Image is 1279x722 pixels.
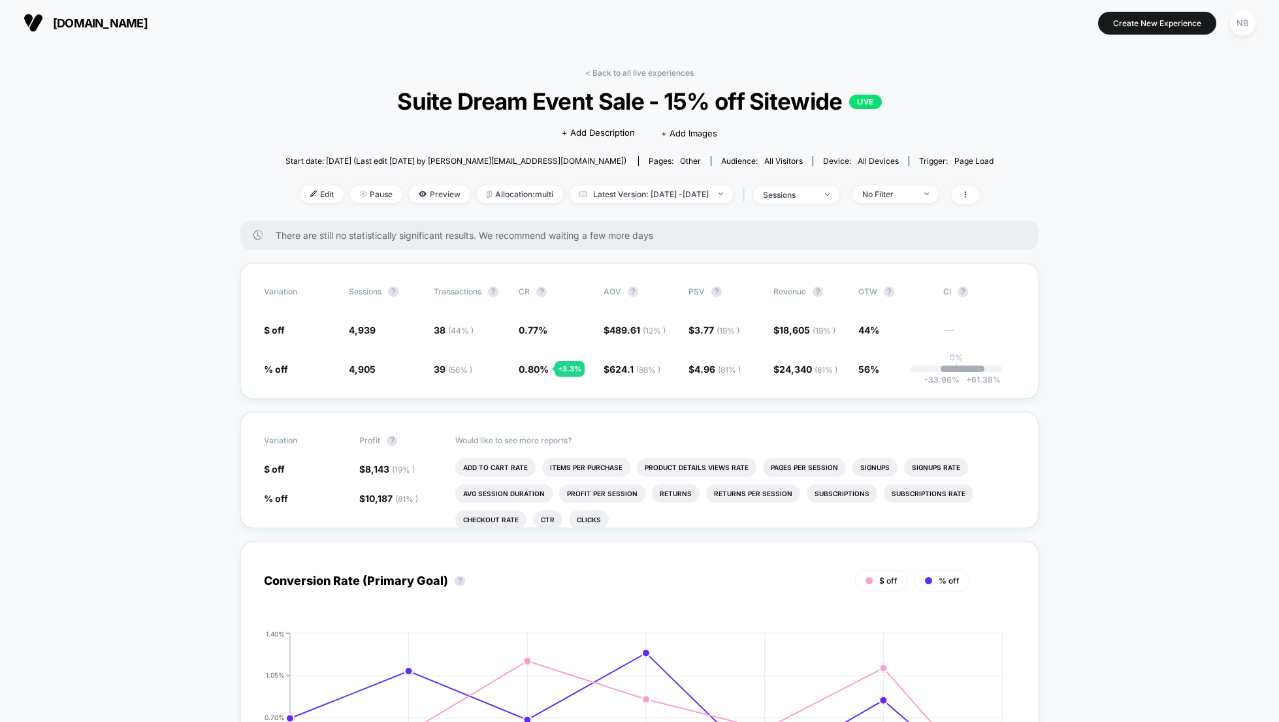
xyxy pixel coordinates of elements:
[300,185,344,203] span: Edit
[264,493,288,504] span: % off
[604,324,666,336] span: $
[688,364,741,375] span: $
[764,156,803,166] span: All Visitors
[950,353,963,362] p: 0%
[365,493,418,504] span: 10,187
[609,364,660,375] span: 624.1
[924,193,929,195] img: end
[960,375,1001,385] span: 61.38 %
[264,324,285,336] span: $ off
[884,484,973,503] li: Subscriptions Rate
[570,185,733,203] span: Latest Version: [DATE] - [DATE]
[862,189,915,199] div: No Filter
[884,287,894,297] button: ?
[53,16,148,30] span: [DOMAIN_NAME]
[879,576,898,586] span: $ off
[519,287,530,296] span: CR
[604,287,621,296] span: AOV
[815,365,837,375] span: ( 81 % )
[904,458,968,477] li: Signups Rate
[1226,10,1259,37] button: NB
[409,185,470,203] span: Preview
[477,185,563,203] span: Allocation: multi
[773,287,806,296] span: Revenue
[958,287,968,297] button: ?
[924,375,960,385] span: -33.96 %
[434,324,474,336] span: 38
[739,185,753,204] span: |
[858,364,879,375] span: 56%
[434,287,481,296] span: Transactions
[643,326,666,336] span: ( 12 % )
[359,435,380,445] span: Profit
[264,435,336,446] span: Variation
[604,364,660,375] span: $
[813,326,835,336] span: ( 19 % )
[387,435,397,446] button: ?
[555,361,585,377] div: + 3.3 %
[779,364,837,375] span: 24,340
[858,324,879,336] span: 44%
[628,287,638,297] button: ?
[858,287,930,297] span: OTW
[779,324,835,336] span: 18,605
[680,156,701,166] span: other
[388,287,398,297] button: ?
[559,484,645,503] li: Profit Per Session
[519,364,549,375] span: 0.80 %
[943,326,1015,336] span: ---
[636,365,660,375] span: ( 88 % )
[448,365,472,375] span: ( 56 % )
[773,324,835,336] span: $
[694,324,739,336] span: 3.77
[392,465,415,475] span: ( 19 % )
[773,364,837,375] span: $
[310,191,317,197] img: edit
[807,484,877,503] li: Subscriptions
[542,458,630,477] li: Items Per Purchase
[276,230,1012,241] span: There are still no statistically significant results. We recommend waiting a few more days
[264,463,285,475] span: $ off
[609,324,666,336] span: 489.61
[569,510,609,529] li: Clicks
[350,185,402,203] span: Pause
[763,190,815,200] div: sessions
[266,671,285,679] tspan: 1.05%
[455,458,536,477] li: Add To Cart Rate
[721,156,803,166] div: Audience:
[1098,12,1216,35] button: Create New Experience
[488,287,498,297] button: ?
[954,156,994,166] span: Page Load
[717,326,739,336] span: ( 19 % )
[264,287,336,297] span: Variation
[966,375,971,385] span: +
[688,287,705,296] span: PSV
[711,287,722,297] button: ?
[395,494,418,504] span: ( 81 % )
[321,87,958,115] span: Suite Dream Event Sale - 15% off Sitewide
[285,156,626,166] span: Start date: [DATE] (Last edit [DATE] by [PERSON_NAME][EMAIL_ADDRESS][DOMAIN_NAME])
[455,510,526,529] li: Checkout Rate
[365,463,415,475] span: 8,143
[661,128,717,138] span: + Add Images
[813,287,823,297] button: ?
[694,364,741,375] span: 4.96
[265,714,285,721] tspan: 0.70%
[1230,10,1255,36] div: NB
[360,191,366,197] img: end
[536,287,547,297] button: ?
[264,364,288,375] span: % off
[359,463,415,475] span: $
[649,156,701,166] div: Pages:
[349,324,376,336] span: 4,939
[434,364,472,375] span: 39
[455,435,1016,445] p: Would like to see more reports?
[852,458,898,477] li: Signups
[943,287,1015,297] span: CI
[718,365,741,375] span: ( 81 % )
[562,127,635,140] span: + Add Description
[579,191,587,197] img: calendar
[652,484,700,503] li: Returns
[939,576,960,586] span: % off
[24,13,43,33] img: Visually logo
